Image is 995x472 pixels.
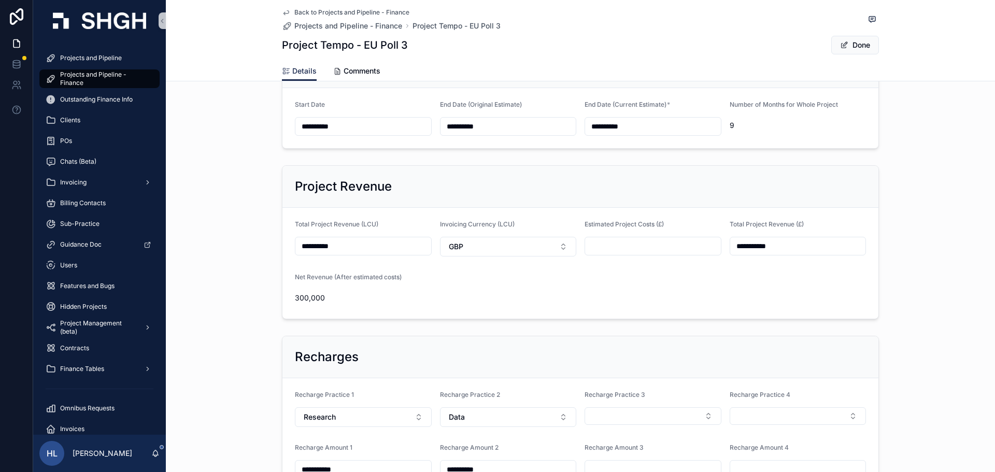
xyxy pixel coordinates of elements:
span: Recharge Amount 3 [585,444,644,451]
a: Chats (Beta) [39,152,160,171]
a: Sub-Practice [39,214,160,233]
span: Total Project Revenue (LCU) [295,220,378,228]
a: Features and Bugs [39,277,160,295]
span: Recharge Amount 2 [440,444,499,451]
p: [PERSON_NAME] [73,448,132,459]
a: Billing Contacts [39,194,160,212]
span: End Date (Current Estimate) [585,101,666,108]
a: POs [39,132,160,150]
a: Back to Projects and Pipeline - Finance [282,8,409,17]
a: Comments [333,62,380,82]
span: Comments [344,66,380,76]
a: Project Tempo - EU Poll 3 [413,21,501,31]
span: End Date (Original Estimate) [440,101,522,108]
h2: Project Revenue [295,178,392,195]
span: Number of Months for Whole Project [730,101,838,108]
span: Recharge Practice 3 [585,391,645,398]
a: Outstanding Finance Info [39,90,160,109]
span: Features and Bugs [60,282,115,290]
span: Research [304,412,336,422]
a: Hidden Projects [39,297,160,316]
span: Details [292,66,317,76]
span: Guidance Doc [60,240,102,249]
span: Finance Tables [60,365,104,373]
a: Invoices [39,420,160,438]
span: Projects and Pipeline - Finance [294,21,402,31]
span: Sub-Practice [60,220,99,228]
span: HL [47,447,58,460]
a: Details [282,62,317,81]
span: Contracts [60,344,89,352]
span: Recharge Practice 4 [730,391,790,398]
span: Project Management (beta) [60,319,136,336]
button: Select Button [440,407,577,427]
img: App logo [53,12,146,29]
span: Projects and Pipeline - Finance [60,70,149,87]
a: Projects and Pipeline - Finance [39,69,160,88]
button: Select Button [730,407,866,425]
span: Recharge Practice 1 [295,391,354,398]
span: Invoicing Currency (LCU) [440,220,515,228]
a: Clients [39,111,160,130]
span: Chats (Beta) [60,158,96,166]
h2: Recharges [295,349,359,365]
button: Select Button [440,237,577,256]
span: Hidden Projects [60,303,107,311]
span: 9 [730,120,866,131]
span: Recharge Practice 2 [440,391,500,398]
span: Projects and Pipeline [60,54,122,62]
span: Data [449,412,465,422]
span: Billing Contacts [60,199,106,207]
span: 300,000 [295,293,432,303]
a: Projects and Pipeline - Finance [282,21,402,31]
span: Omnibus Requests [60,404,115,412]
a: Omnibus Requests [39,399,160,418]
span: Start Date [295,101,325,108]
span: Recharge Amount 1 [295,444,352,451]
span: Clients [60,116,80,124]
button: Select Button [585,407,721,425]
a: Guidance Doc [39,235,160,254]
span: Net Revenue (After estimated costs) [295,273,402,281]
a: Contracts [39,339,160,357]
button: Done [831,36,879,54]
a: Finance Tables [39,360,160,378]
div: scrollable content [33,41,166,435]
span: Back to Projects and Pipeline - Finance [294,8,409,17]
span: Users [60,261,77,269]
a: Project Management (beta) [39,318,160,337]
h1: Project Tempo - EU Poll 3 [282,38,408,52]
span: POs [60,137,72,145]
span: Invoicing [60,178,87,187]
span: Recharge Amount 4 [730,444,789,451]
a: Users [39,256,160,275]
a: Projects and Pipeline [39,49,160,67]
span: Outstanding Finance Info [60,95,133,104]
button: Select Button [295,407,432,427]
span: Total Project Revenue (£) [730,220,804,228]
span: Invoices [60,425,84,433]
span: GBP [449,241,463,252]
a: Invoicing [39,173,160,192]
span: Estimated Project Costs (£) [585,220,664,228]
